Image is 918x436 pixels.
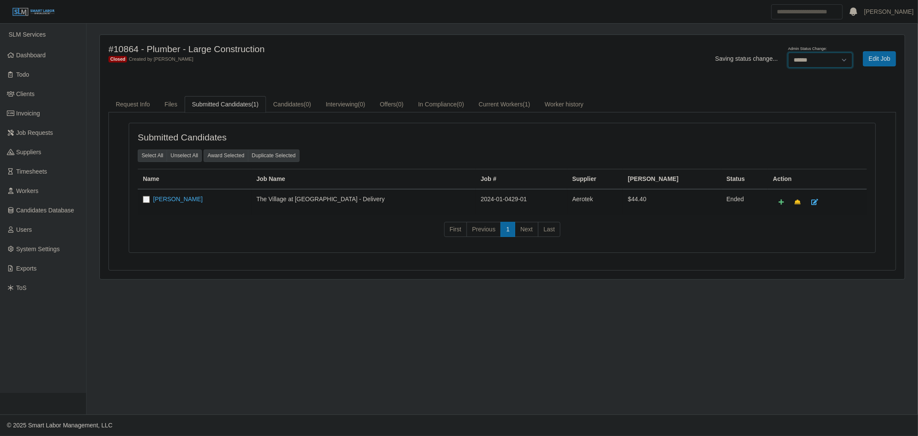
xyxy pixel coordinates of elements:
th: Job Name [251,169,476,189]
label: Admin Status Change: [788,46,827,52]
span: © 2025 Smart Labor Management, LLC [7,422,112,429]
span: Created by [PERSON_NAME] [129,56,193,62]
td: The Village at [GEOGRAPHIC_DATA] - Delivery [251,189,476,215]
span: Todo [16,71,29,78]
a: Worker history [538,96,591,113]
span: (1) [523,101,530,108]
span: ToS [16,284,27,291]
button: Unselect All [167,149,202,162]
span: Timesheets [16,168,47,175]
td: ended [721,189,768,215]
button: Duplicate Selected [248,149,300,162]
a: Edit Job [863,51,896,66]
a: [PERSON_NAME] [153,196,203,202]
a: 1 [501,222,515,237]
td: 2024-01-0429-01 [476,189,567,215]
span: Closed [108,56,127,63]
div: bulk actions [138,149,202,162]
button: Award Selected [204,149,248,162]
span: SLM Services [9,31,46,38]
span: Workers [16,187,39,194]
span: System Settings [16,246,60,252]
nav: pagination [138,222,867,244]
span: (0) [457,101,464,108]
div: bulk actions [204,149,300,162]
h4: Submitted Candidates [138,132,434,143]
span: Candidates Database [16,207,74,214]
span: (1) [251,101,259,108]
a: Make Team Lead [789,195,806,210]
span: Job Requests [16,129,53,136]
a: [PERSON_NAME] [864,7,914,16]
a: In Compliance [411,96,472,113]
a: Interviewing [318,96,373,113]
span: Suppliers [16,149,41,156]
th: [PERSON_NAME] [623,169,721,189]
span: Users [16,226,32,233]
a: Add Default Cost Code [773,195,789,210]
a: Files [157,96,185,113]
h4: #10864 - Plumber - Large Construction [108,44,563,54]
img: SLM Logo [12,7,55,17]
span: Invoicing [16,110,40,117]
button: Select All [138,149,167,162]
th: Status [721,169,768,189]
a: Candidates [266,96,318,113]
span: Clients [16,90,35,97]
td: $44.40 [623,189,721,215]
a: Submitted Candidates [185,96,266,113]
span: Exports [16,265,37,272]
th: Action [768,169,867,189]
th: Job # [476,169,567,189]
span: (0) [396,101,404,108]
a: Current Workers [471,96,538,113]
td: Aerotek [567,189,623,215]
span: (0) [304,101,311,108]
input: Search [771,4,843,19]
th: Name [138,169,251,189]
span: (0) [358,101,365,108]
th: Supplier [567,169,623,189]
span: Saving status change... [715,54,778,63]
a: Request Info [108,96,157,113]
span: Dashboard [16,52,46,59]
a: Offers [373,96,411,113]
